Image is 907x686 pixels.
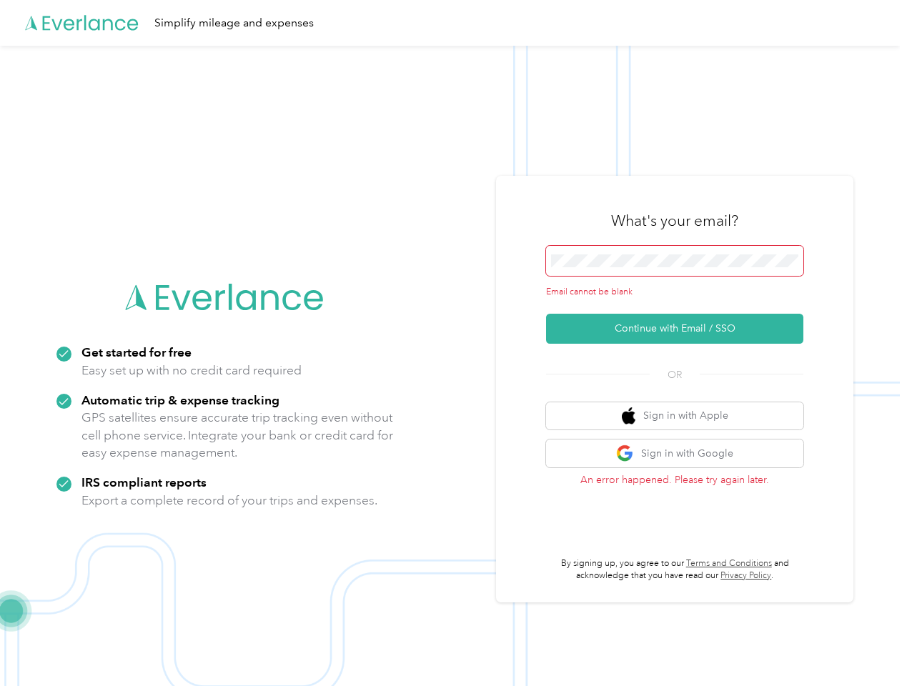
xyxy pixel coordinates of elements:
[546,557,803,582] p: By signing up, you agree to our and acknowledge that you have read our .
[720,570,771,581] a: Privacy Policy
[546,402,803,430] button: apple logoSign in with Apple
[546,314,803,344] button: Continue with Email / SSO
[546,439,803,467] button: google logoSign in with Google
[81,409,394,462] p: GPS satellites ensure accurate trip tracking even without cell phone service. Integrate your bank...
[81,362,302,379] p: Easy set up with no credit card required
[81,392,279,407] strong: Automatic trip & expense tracking
[616,444,634,462] img: google logo
[154,14,314,32] div: Simplify mileage and expenses
[546,286,803,299] div: Email cannot be blank
[650,367,700,382] span: OR
[686,558,772,569] a: Terms and Conditions
[546,472,803,487] p: An error happened. Please try again later.
[81,492,377,509] p: Export a complete record of your trips and expenses.
[622,407,636,425] img: apple logo
[611,211,738,231] h3: What's your email?
[81,474,207,489] strong: IRS compliant reports
[81,344,192,359] strong: Get started for free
